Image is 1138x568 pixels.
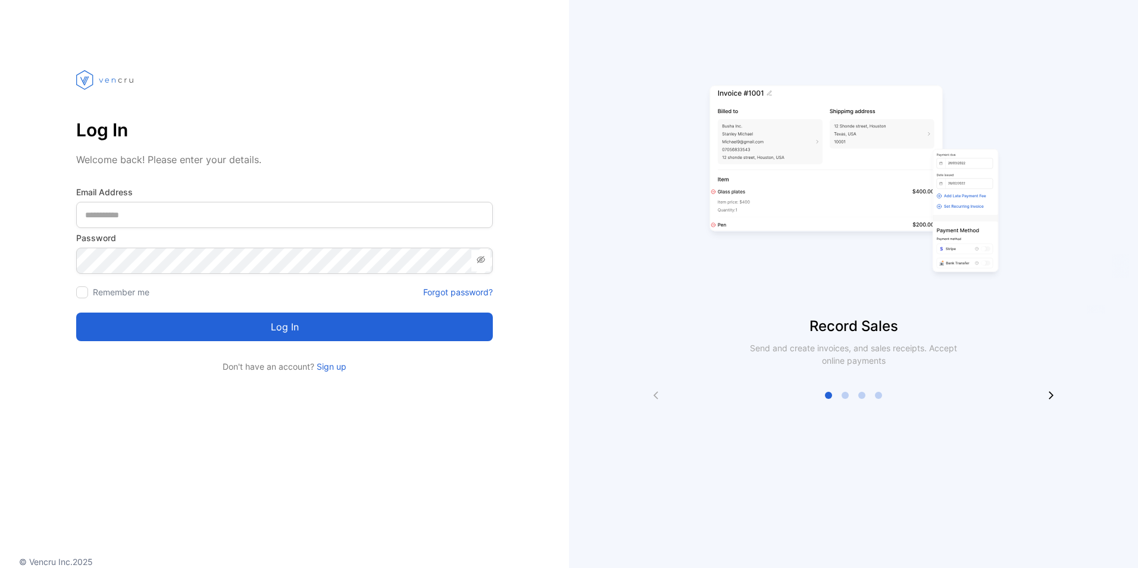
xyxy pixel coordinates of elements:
[705,48,1002,316] img: slider image
[76,116,493,144] p: Log In
[569,316,1138,337] p: Record Sales
[423,286,493,298] a: Forgot password?
[739,342,968,367] p: Send and create invoices, and sales receipts. Accept online payments
[76,186,493,198] label: Email Address
[76,313,493,341] button: Log in
[93,287,149,297] label: Remember me
[314,361,346,372] a: Sign up
[76,152,493,167] p: Welcome back! Please enter your details.
[76,232,493,244] label: Password
[76,360,493,373] p: Don't have an account?
[76,48,136,112] img: vencru logo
